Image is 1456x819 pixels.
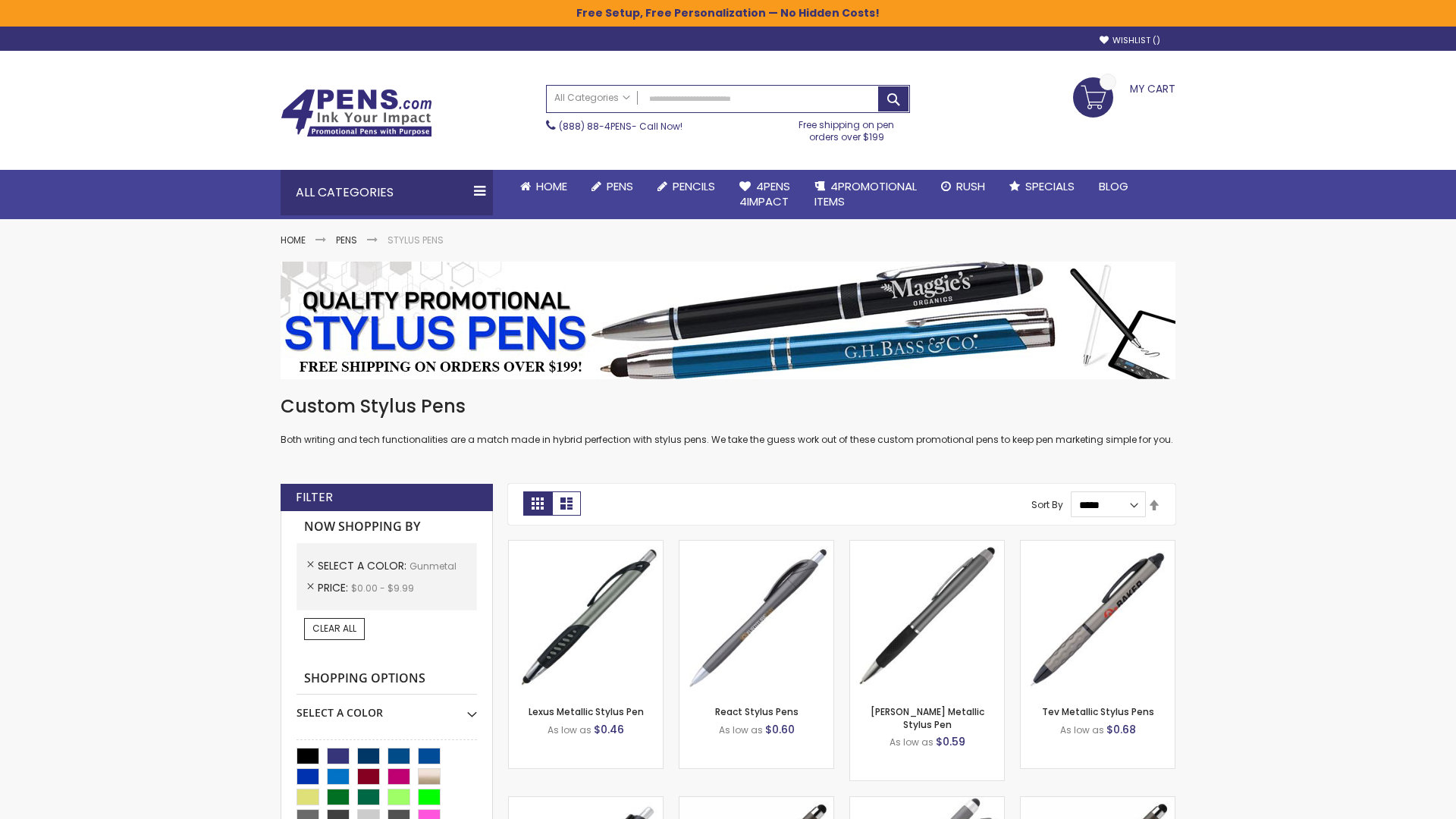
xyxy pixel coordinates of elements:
[296,489,333,506] strong: Filter
[1031,498,1063,511] label: Sort By
[281,394,1175,419] h1: Custom Stylus Pens
[594,722,624,737] span: $0.46
[509,796,663,809] a: Souvenir® Anthem Stylus Pen-Gunmetal
[281,89,432,137] img: 4Pens Custom Pens and Promotional Products
[1099,178,1128,194] span: Blog
[890,736,934,748] span: As low as
[679,796,833,809] a: Islander Softy Metallic Gel Pen with Stylus-Gunmetal
[409,560,457,573] span: Gunmetal
[297,663,477,695] strong: Shopping Options
[318,558,409,573] span: Select A Color
[336,234,357,246] a: Pens
[679,541,833,695] img: React Stylus Pens-Gunmetal
[814,178,917,209] span: 4PROMOTIONAL ITEMS
[607,178,633,194] span: Pens
[783,113,911,143] div: Free shipping on pen orders over $199
[679,540,833,553] a: React Stylus Pens-Gunmetal
[297,511,477,543] strong: Now Shopping by
[281,262,1175,379] img: Stylus Pens
[719,723,763,736] span: As low as
[554,92,630,104] span: All Categories
[850,541,1004,695] img: Lory Metallic Stylus Pen-Gunmetal
[304,618,365,639] a: Clear All
[929,170,997,203] a: Rush
[1021,541,1175,695] img: Tev Metallic Stylus Pens-Gunmetal
[559,120,632,133] a: (888) 88-4PENS
[1025,178,1075,194] span: Specials
[802,170,929,219] a: 4PROMOTIONALITEMS
[548,723,591,736] span: As low as
[1087,170,1141,203] a: Blog
[727,170,802,219] a: 4Pens4impact
[547,86,638,111] a: All Categories
[871,705,984,730] a: [PERSON_NAME] Metallic Stylus Pen
[1021,540,1175,553] a: Tev Metallic Stylus Pens-Gunmetal
[1060,723,1104,736] span: As low as
[739,178,790,209] span: 4Pens 4impact
[1021,796,1175,809] a: Islander Softy Metallic Gel Pen with Stylus - ColorJet Imprint-Gunmetal
[351,582,414,595] span: $0.00 - $9.99
[1100,35,1160,46] a: Wishlist
[715,705,799,718] a: React Stylus Pens
[281,234,306,246] a: Home
[673,178,715,194] span: Pencils
[1042,705,1154,718] a: Tev Metallic Stylus Pens
[559,120,682,133] span: - Call Now!
[312,622,356,635] span: Clear All
[645,170,727,203] a: Pencils
[579,170,645,203] a: Pens
[850,540,1004,553] a: Lory Metallic Stylus Pen-Gunmetal
[297,695,477,720] div: Select A Color
[388,234,444,246] strong: Stylus Pens
[765,722,795,737] span: $0.60
[281,170,493,215] div: All Categories
[318,580,351,595] span: Price
[281,394,1175,447] div: Both writing and tech functionalities are a match made in hybrid perfection with stylus pens. We ...
[536,178,567,194] span: Home
[509,540,663,553] a: Lexus Metallic Stylus Pen-Gunmetal
[997,170,1087,203] a: Specials
[508,170,579,203] a: Home
[850,796,1004,809] a: Cali Custom Stylus Gel pen-Gunmetal
[529,705,644,718] a: Lexus Metallic Stylus Pen
[1106,722,1136,737] span: $0.68
[509,541,663,695] img: Lexus Metallic Stylus Pen-Gunmetal
[523,491,552,516] strong: Grid
[956,178,985,194] span: Rush
[936,734,965,749] span: $0.59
